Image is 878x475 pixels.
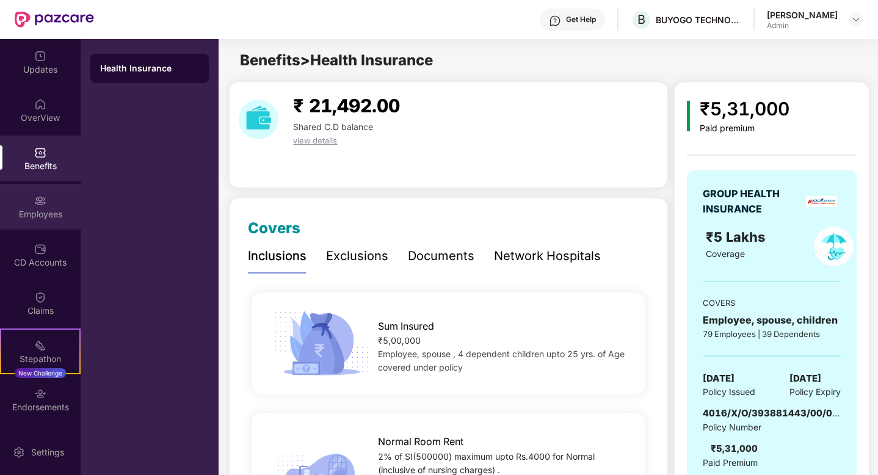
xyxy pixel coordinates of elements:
span: Employee, spouse , 4 dependent children upto 25 yrs. of Age covered under policy [378,349,625,372]
div: Admin [767,21,838,31]
span: Shared C.D balance [293,121,373,132]
span: [DATE] [703,371,735,386]
div: Settings [27,446,68,459]
div: Network Hospitals [494,247,601,266]
div: Documents [408,247,474,266]
img: svg+xml;base64,PHN2ZyBpZD0iQ2xhaW0iIHhtbG5zPSJodHRwOi8vd3d3LnczLm9yZy8yMDAwL3N2ZyIgd2lkdGg9IjIwIi... [34,291,46,303]
span: Covers [248,219,300,237]
span: Policy Issued [703,385,755,399]
div: GROUP HEALTH INSURANCE [703,186,802,217]
div: Stepathon [1,353,79,365]
div: ₹5,31,000 [711,441,758,456]
img: svg+xml;base64,PHN2ZyB4bWxucz0iaHR0cDovL3d3dy53My5vcmcvMjAwMC9zdmciIHdpZHRoPSIyMSIgaGVpZ2h0PSIyMC... [34,339,46,352]
div: ₹5,31,000 [700,95,789,123]
span: Policy Expiry [789,385,841,399]
div: COVERS [703,297,841,309]
div: New Challenge [15,368,66,378]
img: New Pazcare Logo [15,12,94,27]
div: Employee, spouse, children [703,313,841,328]
img: svg+xml;base64,PHN2ZyBpZD0iU2V0dGluZy0yMHgyMCIgeG1sbnM9Imh0dHA6Ly93d3cudzMub3JnLzIwMDAvc3ZnIiB3aW... [13,446,25,459]
img: svg+xml;base64,PHN2ZyBpZD0iSGVscC0zMngzMiIgeG1sbnM9Imh0dHA6Ly93d3cudzMub3JnLzIwMDAvc3ZnIiB3aWR0aD... [549,15,561,27]
img: insurerLogo [806,196,837,207]
img: svg+xml;base64,PHN2ZyBpZD0iVXBkYXRlZCIgeG1sbnM9Imh0dHA6Ly93d3cudzMub3JnLzIwMDAvc3ZnIiB3aWR0aD0iMj... [34,50,46,62]
span: Paid Premium [703,456,758,470]
img: svg+xml;base64,PHN2ZyBpZD0iRW5kb3JzZW1lbnRzIiB4bWxucz0iaHR0cDovL3d3dy53My5vcmcvMjAwMC9zdmciIHdpZH... [34,388,46,400]
div: Inclusions [248,247,307,266]
div: Health Insurance [100,62,199,74]
div: ₹5,00,000 [378,334,627,347]
div: [PERSON_NAME] [767,9,838,21]
div: BUYOGO TECHNOLOGIES INDIA PRIVATE LIMITED [656,14,741,26]
div: Paid premium [700,123,789,134]
img: svg+xml;base64,PHN2ZyBpZD0iSG9tZSIgeG1sbnM9Imh0dHA6Ly93d3cudzMub3JnLzIwMDAvc3ZnIiB3aWR0aD0iMjAiIG... [34,98,46,111]
div: Exclusions [326,247,388,266]
img: svg+xml;base64,PHN2ZyBpZD0iQ0RfQWNjb3VudHMiIGRhdGEtbmFtZT0iQ0QgQWNjb3VudHMiIHhtbG5zPSJodHRwOi8vd3... [34,243,46,255]
span: 4016/X/O/393881443/00/000 [703,407,844,419]
span: Coverage [706,248,745,259]
span: view details [293,136,337,145]
img: svg+xml;base64,PHN2ZyBpZD0iRW1wbG95ZWVzIiB4bWxucz0iaHR0cDovL3d3dy53My5vcmcvMjAwMC9zdmciIHdpZHRoPS... [34,195,46,207]
div: Get Help [566,15,596,24]
span: [DATE] [789,371,821,386]
img: icon [687,101,690,131]
span: B [637,12,645,27]
span: Normal Room Rent [378,434,463,449]
span: ₹5 Lakhs [706,229,769,245]
img: svg+xml;base64,PHN2ZyBpZD0iRHJvcGRvd24tMzJ4MzIiIHhtbG5zPSJodHRwOi8vd3d3LnczLm9yZy8yMDAwL3N2ZyIgd2... [851,15,861,24]
div: 79 Employees | 39 Dependents [703,328,841,340]
span: Policy Number [703,422,761,432]
span: Sum Insured [378,319,434,334]
img: svg+xml;base64,PHN2ZyBpZD0iQmVuZWZpdHMiIHhtbG5zPSJodHRwOi8vd3d3LnczLm9yZy8yMDAwL3N2ZyIgd2lkdGg9Ij... [34,147,46,159]
span: ₹ 21,492.00 [293,95,400,117]
span: Benefits > Health Insurance [240,51,433,69]
img: download [239,100,278,139]
img: icon [270,308,373,380]
img: policyIcon [814,227,854,266]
